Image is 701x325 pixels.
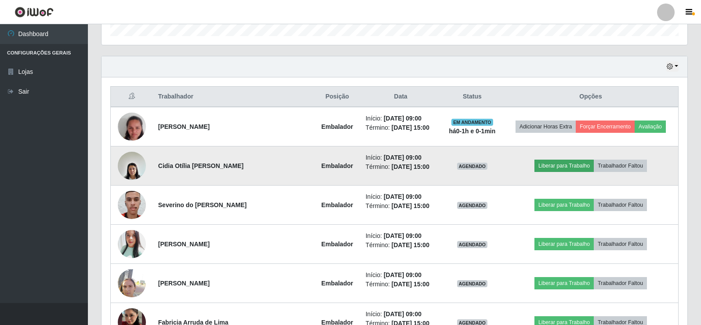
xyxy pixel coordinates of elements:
[594,160,647,172] button: Trabalhador Faltou
[321,201,353,208] strong: Embalador
[384,115,421,122] time: [DATE] 09:00
[366,201,436,211] li: Término:
[457,280,488,287] span: AGENDADO
[576,121,635,133] button: Forçar Encerramento
[384,193,421,200] time: [DATE] 09:00
[457,241,488,248] span: AGENDADO
[321,280,353,287] strong: Embalador
[158,162,243,169] strong: Cidia Otília [PERSON_NAME]
[321,241,353,248] strong: Embalador
[366,162,436,172] li: Término:
[534,238,594,250] button: Liberar para Trabalho
[449,128,495,135] strong: há 0-1 h e 0-1 min
[594,199,647,211] button: Trabalhador Faltou
[158,201,247,208] strong: Severino do [PERSON_NAME]
[392,241,429,248] time: [DATE] 15:00
[360,87,441,107] th: Data
[314,87,360,107] th: Posição
[594,238,647,250] button: Trabalhador Faltou
[534,199,594,211] button: Liberar para Trabalho
[366,114,436,123] li: Início:
[384,271,421,278] time: [DATE] 09:00
[503,87,679,107] th: Opções
[392,202,429,209] time: [DATE] 15:00
[366,241,436,250] li: Término:
[15,7,54,18] img: CoreUI Logo
[153,87,314,107] th: Trabalhador
[451,119,493,126] span: EM ANDAMENTO
[118,227,146,261] img: 1748729241814.jpeg
[158,280,210,287] strong: [PERSON_NAME]
[392,281,429,288] time: [DATE] 15:00
[594,277,647,289] button: Trabalhador Faltou
[366,310,436,319] li: Início:
[158,241,210,248] strong: [PERSON_NAME]
[366,153,436,162] li: Início:
[384,232,421,239] time: [DATE] 09:00
[118,99,146,155] img: 1672943199458.jpeg
[118,264,146,302] img: 1728130244935.jpeg
[366,270,436,280] li: Início:
[392,124,429,131] time: [DATE] 15:00
[392,163,429,170] time: [DATE] 15:00
[321,123,353,130] strong: Embalador
[366,231,436,241] li: Início:
[384,154,421,161] time: [DATE] 09:00
[366,192,436,201] li: Início:
[516,121,576,133] button: Adicionar Horas Extra
[457,202,488,209] span: AGENDADO
[118,147,146,184] img: 1690487685999.jpeg
[534,160,594,172] button: Liberar para Trabalho
[118,186,146,223] img: 1702091253643.jpeg
[534,277,594,289] button: Liberar para Trabalho
[441,87,503,107] th: Status
[158,123,210,130] strong: [PERSON_NAME]
[366,123,436,132] li: Término:
[457,163,488,170] span: AGENDADO
[635,121,666,133] button: Avaliação
[384,310,421,318] time: [DATE] 09:00
[366,280,436,289] li: Término:
[321,162,353,169] strong: Embalador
